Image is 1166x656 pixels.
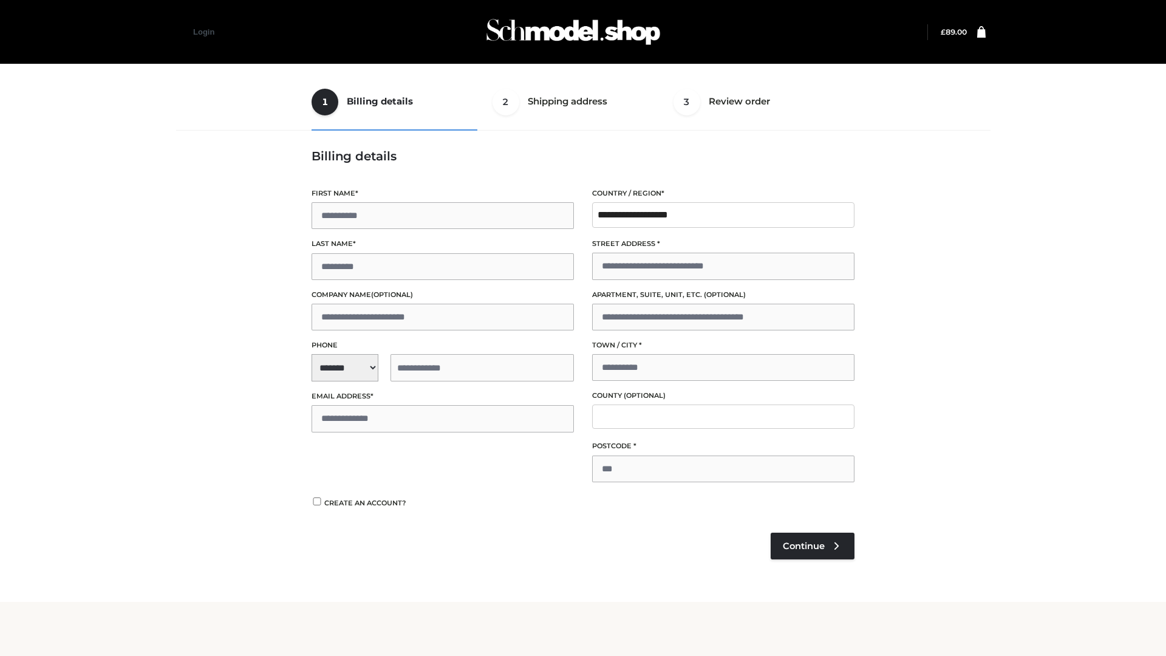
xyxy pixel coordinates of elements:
[941,27,946,36] span: £
[312,149,854,163] h3: Billing details
[312,289,574,301] label: Company name
[193,27,214,36] a: Login
[941,27,967,36] a: £89.00
[704,290,746,299] span: (optional)
[592,238,854,250] label: Street address
[312,340,574,351] label: Phone
[783,541,825,552] span: Continue
[324,499,406,507] span: Create an account?
[592,390,854,401] label: County
[312,497,322,505] input: Create an account?
[371,290,413,299] span: (optional)
[624,391,666,400] span: (optional)
[312,391,574,402] label: Email address
[592,289,854,301] label: Apartment, suite, unit, etc.
[592,340,854,351] label: Town / City
[941,27,967,36] bdi: 89.00
[312,238,574,250] label: Last name
[312,188,574,199] label: First name
[592,188,854,199] label: Country / Region
[482,8,664,56] img: Schmodel Admin 964
[771,533,854,559] a: Continue
[592,440,854,452] label: Postcode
